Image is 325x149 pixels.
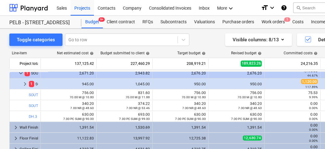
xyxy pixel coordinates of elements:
a: Valuations [190,16,219,28]
div: 2,671.20 [43,71,94,75]
div: Visible columns : 8/13 [233,36,285,44]
a: SOUTH BARN Ironmongery (PC Sum £25 per door to supply) [29,104,130,108]
small: 7.00 PC SUM @ 90.00 [175,117,206,121]
div: 13,997.92 [99,136,150,141]
small: 7.00 PC SUM @ 90.00 [63,117,94,121]
div: Line-item [9,51,40,55]
iframe: Chat Widget [294,119,325,149]
div: 1,045.00 [99,82,150,86]
div: 137,125.42 [43,59,94,69]
div: 756.00 [43,91,94,99]
a: Budget9+ [81,16,103,28]
div: Budget submitted to client [100,51,150,55]
small: 0.00% [309,106,318,110]
div: 630.00 [211,112,262,121]
div: 2,943.82 [99,71,150,75]
a: Work orders1 [258,16,289,28]
span: 189,823.26 [241,61,262,66]
div: SOUTH BARN [25,68,38,78]
a: Purchase orders [219,16,258,28]
div: 756.00 [155,91,206,99]
div: 945.00 [43,82,94,86]
div: 630.00 [43,112,94,121]
div: 208,919.21 [155,59,206,69]
span: 1 [25,70,30,76]
span: help [201,52,206,55]
div: 0.00 [267,112,318,121]
a: Client contract [103,16,139,28]
a: Costs [289,16,307,28]
span: 1 [29,81,34,87]
div: Work orders [258,16,289,28]
div: 12,725.38 [155,136,206,141]
div: Net estimated cost [57,51,94,55]
div: 340.20 [155,102,206,110]
div: 2,676.20 [155,71,206,75]
div: 630.00 [155,112,206,121]
span: help [313,52,318,55]
span: 9+ [99,17,105,22]
div: 831.60 [99,91,150,99]
div: 11,122.83 [43,136,94,141]
div: Revised budget [231,51,262,55]
a: SOUTH BARN Architraves [29,93,72,97]
span: keyboard_arrow_right [12,135,20,142]
div: Project total [20,59,38,69]
small: 7.00 NR @ 48.60 [182,106,206,110]
button: Visible columns:8/13 [225,34,292,46]
div: Toggle categories [17,36,55,44]
div: 756.00 [211,91,262,99]
small: 7.00 NR @ 53.46 [126,106,150,110]
div: 950.00 [211,82,262,86]
i: keyboard_arrow_down [268,4,276,11]
i: Knowledge base [281,4,287,11]
div: SOUTH BARN - INTERNAL SINGLE DOOR Single door (PC [PERSON_NAME] £85 per door to supply) [29,79,38,89]
button: Toggle categories [9,34,63,46]
div: 75.53 [267,91,318,99]
small: 7.00 NR @ 48.60 [70,106,94,110]
small: 7.00 NR @ 48.60 [238,106,262,110]
small: 70.00 M @ 10.80 [238,96,262,99]
small: 70.00 M @ 11.88 [126,96,150,99]
small: 7.00 PC SUM @ 90.00 [231,117,262,121]
div: 0.00 [267,123,318,132]
a: DH.3 Door hardware - Prov sum [29,115,82,119]
div: 950.00 [155,82,206,86]
a: RFQs [139,16,157,28]
div: Budget [81,16,103,28]
span: 1,120.00 [301,79,318,84]
div: Wall Finishes [20,123,38,133]
small: 117.89% [305,85,318,89]
div: 24,216.35 [267,59,318,69]
i: keyboard_arrow_down [227,5,234,12]
div: 1,195.53 [267,69,318,78]
span: search [296,5,301,10]
div: 1,391.54 [155,125,206,130]
div: 693.00 [99,112,150,121]
div: 1,391.54 [211,125,262,130]
div: 1,391.54 [43,125,94,130]
div: PELB - [STREET_ADDRESS] [9,20,74,26]
span: keyboard_arrow_right [21,80,29,88]
span: 12,630.74 [243,136,262,141]
small: 44.67% [307,74,318,77]
div: 0.00 [267,134,318,143]
div: Committed costs [284,51,318,55]
a: Subcontracts [157,16,190,28]
small: 0.00% [309,117,318,121]
span: 1 [284,17,290,22]
div: 1,530.69 [99,125,150,130]
small: 7.00 PC SUM @ 99.00 [119,117,150,121]
div: 2,676.20 [211,71,262,75]
span: keyboard_arrow_right [12,124,20,131]
span: help [257,52,262,55]
div: 227,460.29 [99,59,150,69]
span: keyboard_arrow_down [17,70,25,77]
